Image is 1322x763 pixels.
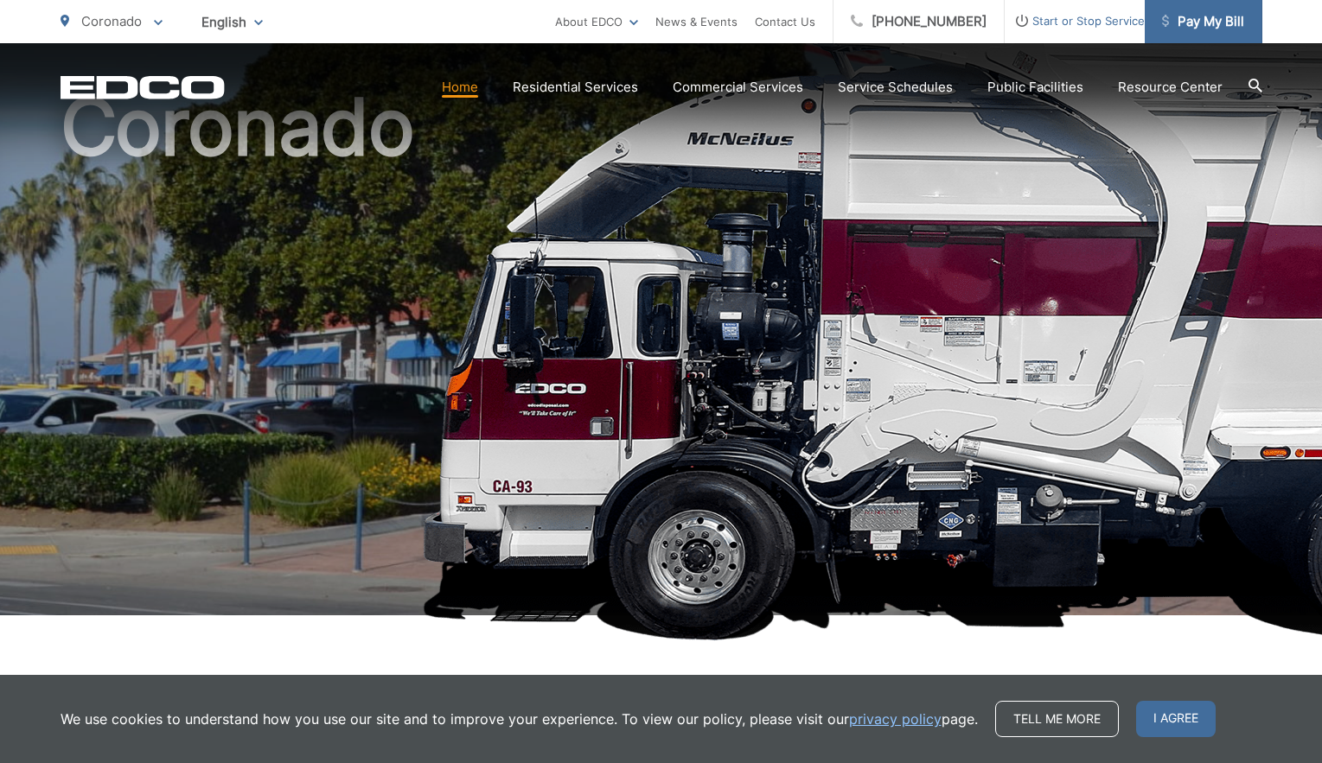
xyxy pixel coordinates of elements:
p: We use cookies to understand how you use our site and to improve your experience. To view our pol... [61,709,978,729]
a: Home [442,77,478,98]
a: Residential Services [513,77,638,98]
a: About EDCO [555,11,638,32]
h1: Coronado [61,84,1262,631]
a: EDCD logo. Return to the homepage. [61,75,225,99]
a: Tell me more [995,701,1119,737]
a: Public Facilities [987,77,1083,98]
a: Commercial Services [673,77,803,98]
a: privacy policy [849,709,942,729]
a: Contact Us [755,11,815,32]
a: Resource Center [1118,77,1223,98]
span: Coronado [81,13,142,29]
a: News & Events [655,11,738,32]
a: Service Schedules [838,77,953,98]
span: Pay My Bill [1162,11,1244,32]
span: English [188,7,276,37]
span: I agree [1136,701,1216,737]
